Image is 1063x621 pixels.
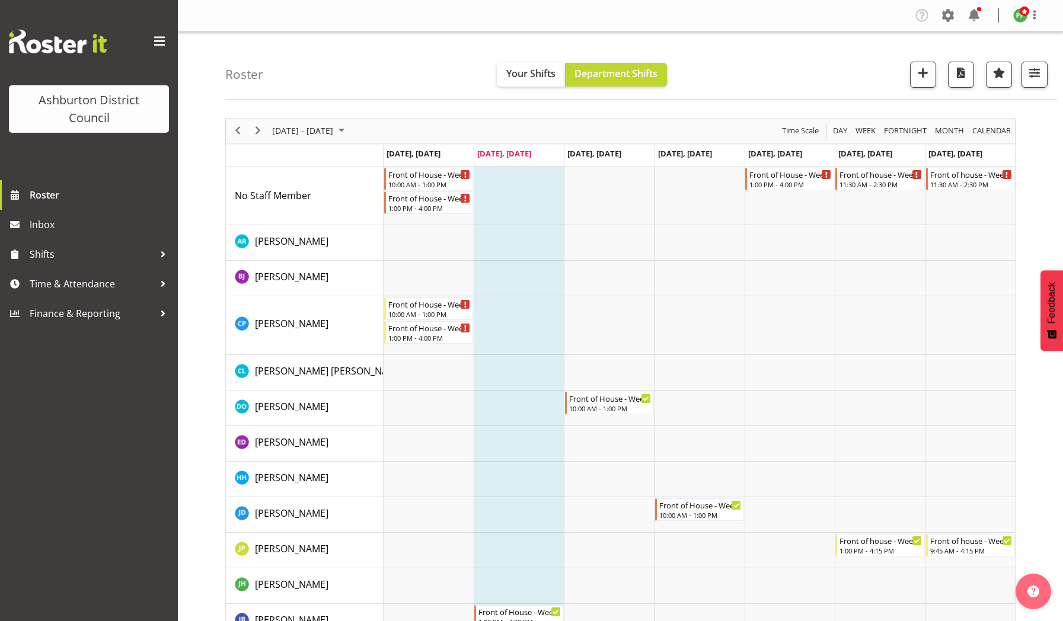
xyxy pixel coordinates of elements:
td: No Staff Member resource [226,167,384,225]
button: Next [250,123,266,138]
div: Front of House - Weekday [388,168,470,180]
div: Jackie Driver"s event - Front of House - Weekday Begin From Thursday, August 14, 2025 at 10:00:00... [655,498,744,521]
a: [PERSON_NAME] [255,470,328,485]
span: Shifts [30,245,154,263]
div: 1:00 PM - 4:00 PM [388,203,470,213]
td: Barbara Jaine resource [226,261,384,296]
span: [PERSON_NAME] [255,507,328,520]
div: August 11 - 17, 2025 [268,119,352,143]
span: [DATE], [DATE] [567,148,621,159]
div: 1:00 PM - 4:00 PM [388,333,470,342]
div: Front of house - Weekend [930,534,1012,546]
span: [PERSON_NAME] [255,317,328,330]
span: [DATE], [DATE] [838,148,892,159]
div: Front of House - Weekday [478,606,560,617]
button: Time Scale [780,123,821,138]
span: [DATE], [DATE] [658,148,712,159]
div: Charin Phumcharoen"s event - Front of House - Weekday Begin From Monday, August 11, 2025 at 1:00:... [384,321,473,344]
span: Department Shifts [574,67,657,80]
button: Highlight an important date within the roster. [986,62,1012,88]
h4: Roster [225,68,263,81]
div: 11:30 AM - 2:30 PM [930,180,1012,189]
div: 1:00 PM - 4:00 PM [749,180,831,189]
a: No Staff Member [235,188,311,203]
span: [DATE], [DATE] [387,148,440,159]
button: Timeline Day [831,123,850,138]
span: Time Scale [781,123,820,138]
div: Front of House - Weekday [749,168,831,180]
span: Month [934,123,965,138]
div: next period [248,119,268,143]
div: Charin Phumcharoen"s event - Front of House - Weekday Begin From Monday, August 11, 2025 at 10:00... [384,297,473,320]
div: 10:00 AM - 1:00 PM [569,404,651,413]
button: Download a PDF of the roster according to the set date range. [948,62,974,88]
button: Department Shifts [565,63,667,87]
button: Your Shifts [497,63,565,87]
button: Fortnight [882,123,929,138]
span: [DATE], [DATE] [748,148,802,159]
td: Hannah Herbert-Olsen resource [226,462,384,497]
a: [PERSON_NAME] [255,577,328,591]
span: Feedback [1046,282,1057,324]
span: [PERSON_NAME] [255,436,328,449]
div: Front of house - Weekend [839,534,921,546]
div: 9:45 AM - 4:15 PM [930,546,1012,555]
div: 10:00 AM - 1:00 PM [388,180,470,189]
img: Rosterit website logo [9,30,107,53]
td: James Hope resource [226,568,384,604]
td: Andrew Rankin resource [226,225,384,261]
div: Front of House - Weekday [388,192,470,204]
button: Timeline Week [854,123,878,138]
div: Front of House - Weekday [659,499,741,511]
span: Fortnight [883,123,928,138]
img: help-xxl-2.png [1027,585,1039,597]
span: Time & Attendance [30,275,154,293]
div: No Staff Member"s event - Front of House - Weekday Begin From Monday, August 11, 2025 at 1:00:00 ... [384,191,473,214]
span: Day [832,123,848,138]
span: calendar [971,123,1012,138]
span: [PERSON_NAME] [255,400,328,413]
div: No Staff Member"s event - Front of House - Weekday Begin From Monday, August 11, 2025 at 10:00:00... [384,168,473,190]
a: [PERSON_NAME] [255,435,328,449]
img: polly-price11030.jpg [1013,8,1027,23]
span: [DATE], [DATE] [928,148,982,159]
a: [PERSON_NAME] [255,399,328,414]
button: Add a new shift [910,62,936,88]
div: Front of house - Weekend Volunteer [839,168,921,180]
a: [PERSON_NAME] [255,542,328,556]
div: Front of house - Weekend Volunteer [930,168,1012,180]
div: 11:30 AM - 2:30 PM [839,180,921,189]
div: Front of House - Weekday [388,298,470,310]
td: Jackie Driver resource [226,497,384,533]
div: No Staff Member"s event - Front of house - Weekend Volunteer Begin From Saturday, August 16, 2025... [835,168,924,190]
span: [PERSON_NAME] [255,270,328,283]
span: [DATE], [DATE] [477,148,531,159]
button: August 2025 [270,123,350,138]
button: Feedback - Show survey [1040,270,1063,351]
td: Jacqueline Paterson resource [226,533,384,568]
a: [PERSON_NAME] [255,270,328,284]
div: No Staff Member"s event - Front of house - Weekend Volunteer Begin From Sunday, August 17, 2025 a... [926,168,1015,190]
span: [DATE] - [DATE] [271,123,334,138]
span: [PERSON_NAME] [PERSON_NAME] [255,364,404,377]
td: Connor Lysaght resource [226,355,384,390]
a: [PERSON_NAME] [255,316,328,331]
div: Front of House - Weekday [569,392,651,404]
div: previous period [228,119,248,143]
button: Previous [230,123,246,138]
span: [PERSON_NAME] [255,578,328,591]
div: Ashburton District Council [21,91,157,127]
td: Denise O'Halloran resource [226,390,384,426]
td: Charin Phumcharoen resource [226,296,384,355]
a: [PERSON_NAME] [PERSON_NAME] [255,364,404,378]
div: 10:00 AM - 1:00 PM [388,309,470,319]
a: [PERSON_NAME] [255,506,328,520]
span: [PERSON_NAME] [255,235,328,248]
div: 1:00 PM - 4:15 PM [839,546,921,555]
div: Jacqueline Paterson"s event - Front of house - Weekend Begin From Saturday, August 16, 2025 at 1:... [835,534,924,556]
span: No Staff Member [235,189,311,202]
button: Timeline Month [933,123,966,138]
div: Front of House - Weekday [388,322,470,334]
span: Finance & Reporting [30,305,154,322]
span: Inbox [30,216,172,233]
